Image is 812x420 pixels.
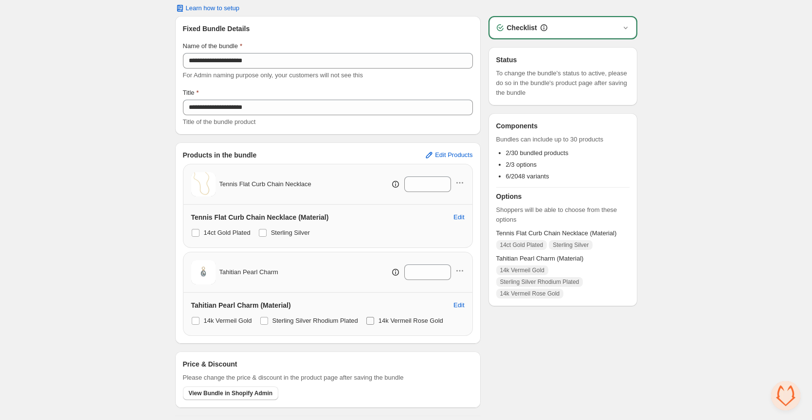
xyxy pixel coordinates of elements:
span: Bundles can include up to 30 products [496,135,630,144]
label: Name of the bundle [183,41,243,51]
span: Tahitian Pearl Charm (Material) [496,254,630,263]
span: Please change the price & discount in the product page after saving the bundle [183,373,404,383]
h3: Tahitian Pearl Charm (Material) [191,300,291,310]
h3: Products in the bundle [183,150,257,160]
span: Edit [453,213,464,221]
button: Edit [448,297,470,313]
span: Tahitian Pearl Charm [219,267,278,277]
img: Tennis Flat Curb Chain Necklace [191,172,216,196]
span: To change the bundle's status to active, please do so in the bundle's product page after saving t... [496,69,630,98]
span: Tennis Flat Curb Chain Necklace (Material) [496,228,630,238]
h3: Price & Discount [183,359,237,369]
span: Title of the bundle product [183,118,256,125]
h3: Fixed Bundle Details [183,24,473,34]
div: Open chat [771,381,800,410]
button: View Bundle in Shopify Admin [183,386,279,400]
span: Learn how to setup [186,4,240,12]
span: Shoppers will be able to choose from these options [496,205,630,225]
span: For Admin naming purpose only, your customers will not see this [183,71,363,79]
span: 14k Vermeil Gold [204,317,252,324]
span: Sterling Silver [271,229,310,236]
span: 14k Vermeil Rose Gold [500,290,560,297]
span: Sterling Silver Rhodium Plated [272,317,358,324]
button: Edit [448,210,470,225]
span: 2/30 bundled products [506,149,569,157]
h3: Components [496,121,538,131]
span: View Bundle in Shopify Admin [189,389,273,397]
button: Learn how to setup [169,1,246,15]
span: Sterling Silver [553,241,589,249]
span: Edit [453,301,464,309]
span: 14ct Gold Plated [500,241,543,249]
span: 14k Vermeil Gold [500,266,544,274]
span: Sterling Silver Rhodium Plated [500,278,579,286]
h3: Status [496,55,630,65]
button: Edit Products [418,147,478,163]
img: Tahitian Pearl Charm [191,260,216,284]
span: 14ct Gold Plated [204,229,251,236]
span: 6/2048 variants [506,173,549,180]
h3: Tennis Flat Curb Chain Necklace (Material) [191,212,329,222]
span: Tennis Flat Curb Chain Necklace [219,179,311,189]
label: Title [183,88,199,98]
span: 2/3 options [506,161,537,168]
span: Edit Products [435,151,472,159]
h3: Options [496,192,630,201]
h3: Checklist [507,23,537,33]
span: 14k Vermeil Rose Gold [379,317,443,324]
